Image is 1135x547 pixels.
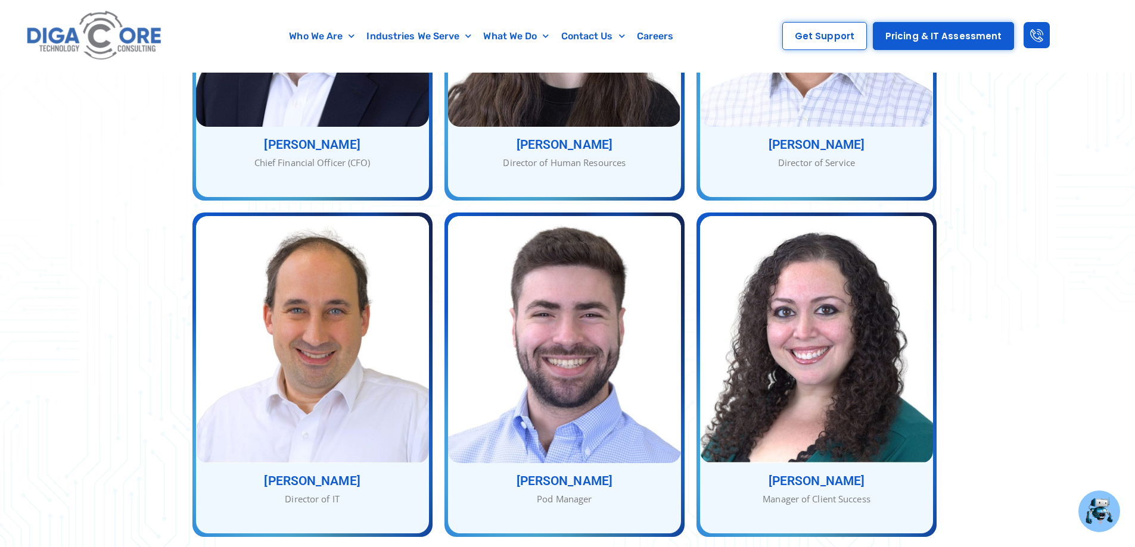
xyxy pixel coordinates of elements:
[448,492,681,506] div: Pod Manager
[555,23,631,50] a: Contact Us
[196,139,429,151] h3: [PERSON_NAME]
[700,475,933,487] h3: [PERSON_NAME]
[700,492,933,506] div: Manager of Client Success
[885,32,1002,40] span: Pricing & IT Assessment
[700,216,933,464] img: Julie Kreuter - Manager of Client Success
[196,475,429,487] h3: [PERSON_NAME]
[223,23,740,50] nav: Menu
[196,492,429,506] div: Director of IT
[477,23,555,50] a: What We Do
[448,475,681,487] h3: [PERSON_NAME]
[283,23,360,50] a: Who We Are
[795,32,854,40] span: Get Support
[448,216,681,464] img: Rob-Wenger - Pod Manager
[196,156,429,170] div: Chief Financial Officer (CFO)
[23,6,166,66] img: Digacore logo 1
[700,139,933,151] h3: [PERSON_NAME]
[631,23,680,50] a: Careers
[873,22,1014,50] a: Pricing & IT Assessment
[782,22,867,50] a: Get Support
[448,139,681,151] h3: [PERSON_NAME]
[196,216,429,464] img: Aryeh-Greenspan - Director of IT
[448,156,681,170] div: Director of Human Resources
[360,23,477,50] a: Industries We Serve
[700,156,933,170] div: Director of Service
